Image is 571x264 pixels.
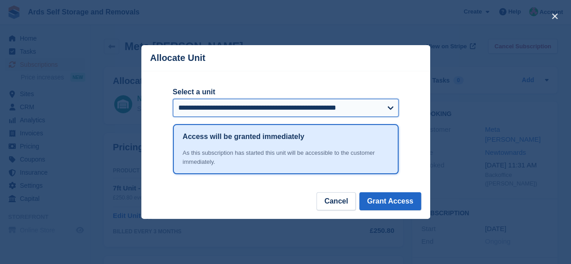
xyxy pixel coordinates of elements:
[183,131,304,142] h1: Access will be granted immediately
[359,192,421,210] button: Grant Access
[316,192,355,210] button: Cancel
[548,9,562,23] button: close
[183,148,389,166] div: As this subscription has started this unit will be accessible to the customer immediately.
[173,87,399,97] label: Select a unit
[150,53,205,63] p: Allocate Unit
